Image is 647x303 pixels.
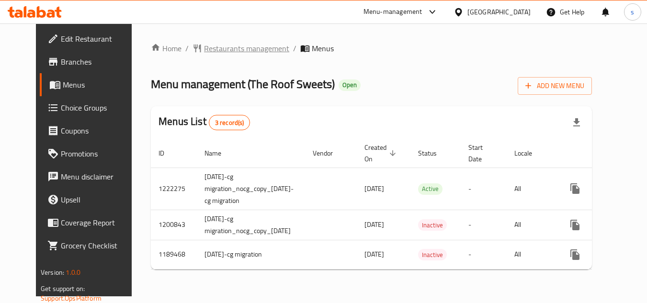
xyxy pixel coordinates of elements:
[40,234,144,257] a: Grocery Checklist
[564,177,587,200] button: more
[40,165,144,188] a: Menu disclaimer
[507,168,556,210] td: All
[41,266,64,279] span: Version:
[151,210,197,240] td: 1200843
[364,182,384,195] span: [DATE]
[518,77,592,95] button: Add New Menu
[159,114,250,130] h2: Menus List
[193,43,289,54] a: Restaurants management
[61,194,136,205] span: Upsell
[40,50,144,73] a: Branches
[293,43,296,54] li: /
[461,240,507,269] td: -
[197,240,305,269] td: [DATE]-cg migration
[364,248,384,260] span: [DATE]
[209,115,250,130] div: Total records count
[61,171,136,182] span: Menu disclaimer
[564,243,587,266] button: more
[159,147,177,159] span: ID
[204,43,289,54] span: Restaurants management
[40,211,144,234] a: Coverage Report
[61,240,136,251] span: Grocery Checklist
[364,218,384,231] span: [DATE]
[418,183,443,195] div: Active
[40,119,144,142] a: Coupons
[40,188,144,211] a: Upsell
[151,73,335,95] span: Menu management ( The Roof Sweets )
[461,168,507,210] td: -
[151,43,182,54] a: Home
[312,43,334,54] span: Menus
[40,27,144,50] a: Edit Restaurant
[565,111,588,134] div: Export file
[61,102,136,113] span: Choice Groups
[418,220,447,231] span: Inactive
[507,210,556,240] td: All
[209,118,250,127] span: 3 record(s)
[468,142,495,165] span: Start Date
[418,183,443,194] span: Active
[40,142,144,165] a: Promotions
[40,73,144,96] a: Menus
[185,43,189,54] li: /
[197,168,305,210] td: [DATE]-cg migration_nocg_copy_[DATE]-cg migration
[418,249,447,260] span: Inactive
[204,147,234,159] span: Name
[41,282,85,295] span: Get support on:
[587,243,610,266] button: Change Status
[61,33,136,45] span: Edit Restaurant
[151,168,197,210] td: 1222275
[151,240,197,269] td: 1189468
[467,7,531,17] div: [GEOGRAPHIC_DATA]
[61,148,136,159] span: Promotions
[461,210,507,240] td: -
[313,147,345,159] span: Vendor
[339,79,361,91] div: Open
[525,80,584,92] span: Add New Menu
[61,217,136,228] span: Coverage Report
[197,210,305,240] td: [DATE]-cg migration_nocg_copy_[DATE]
[587,213,610,236] button: Change Status
[564,213,587,236] button: more
[363,6,422,18] div: Menu-management
[587,177,610,200] button: Change Status
[364,142,399,165] span: Created On
[63,79,136,90] span: Menus
[514,147,545,159] span: Locale
[507,240,556,269] td: All
[61,56,136,67] span: Branches
[631,7,634,17] span: s
[418,147,449,159] span: Status
[66,266,80,279] span: 1.0.0
[339,81,361,89] span: Open
[151,43,592,54] nav: breadcrumb
[61,125,136,136] span: Coupons
[418,219,447,231] div: Inactive
[40,96,144,119] a: Choice Groups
